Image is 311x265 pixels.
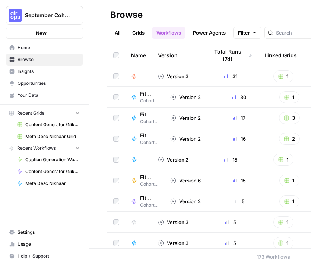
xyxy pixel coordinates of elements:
[131,194,158,208] a: Fitness content generator ([PERSON_NAME])Cohort Session 2: Builder Exercise
[170,135,201,143] div: Version 2
[170,177,201,184] div: Version 6
[6,250,83,262] button: Help + Support
[131,90,158,104] a: Fitness content generator (Do)Cohort Session 2: Builder Exercise
[18,56,80,63] span: Browse
[219,93,260,101] div: 30
[17,110,44,116] span: Recent Grids
[209,218,253,226] div: 5
[18,68,80,75] span: Insights
[18,44,80,51] span: Home
[14,154,83,166] a: Caption Generation Workflow Sample
[17,145,56,151] span: Recent Workflows
[257,253,290,261] div: 173 Workflows
[25,180,80,187] span: Meta Desc Nikhaar
[6,54,83,66] a: Browse
[18,241,80,248] span: Usage
[140,194,152,202] span: Fitness content generator ([PERSON_NAME])
[131,73,146,80] a: survival of the fittest Content Generator ([PERSON_NAME])
[264,45,297,66] div: Linked Grids
[140,173,152,181] span: Fitness Content Generator ([PERSON_NAME])
[14,166,83,178] a: Content Generator (Nikhar)
[140,202,158,208] span: Cohort Session 2: Builder Exercise
[209,73,253,80] div: 31
[273,216,293,228] button: 1
[18,80,80,87] span: Opportunities
[131,132,158,146] a: Fitness Content Generator ([PERSON_NAME])Cohort Session 2: Builder Exercise
[6,238,83,250] a: Usage
[219,135,260,143] div: 16
[25,12,70,19] span: September Cohort
[18,229,80,236] span: Settings
[209,239,253,247] div: 5
[6,77,83,89] a: Opportunities
[140,132,152,139] span: Fitness Content Generator ([PERSON_NAME])
[131,45,146,66] div: Name
[279,112,300,124] button: 3
[140,98,158,104] span: Cohort Session 2: Builder Exercise
[170,198,201,205] div: Version 2
[152,27,185,39] a: Workflows
[279,133,300,145] button: 2
[233,27,261,39] button: Filter
[158,45,178,66] div: Version
[209,156,253,163] div: 15
[158,239,188,247] div: Version 3
[131,111,158,125] a: Fitness content generator KinzieCohort Session 2: Builder Exercise
[25,156,80,163] span: Caption Generation Workflow Sample
[25,168,80,175] span: Content Generator (Nikhar)
[140,139,158,146] span: Cohort Session 2: Builder Exercise
[25,121,80,128] span: Content Generator (Nikhar) Grid
[158,156,188,163] div: Version 2
[18,253,80,259] span: Help + Support
[110,27,125,39] a: All
[6,6,83,25] button: Workspace: September Cohort
[6,66,83,77] a: Insights
[131,173,158,188] a: Fitness Content Generator ([PERSON_NAME])Cohort Session 2: Builder Exercise
[170,93,201,101] div: Version 2
[131,156,146,163] a: Fitness Gen (KO)
[6,226,83,238] a: Settings
[110,9,143,21] div: Browse
[6,108,83,119] button: Recent Grids
[140,118,158,125] span: Cohort Session 2: Builder Exercise
[25,133,80,140] span: Meta Desc Nikhaar Grid
[14,119,83,131] a: Content Generator (Nikhar) Grid
[131,239,146,247] a: Competitor Content discovery ([PERSON_NAME])
[140,90,152,98] span: Fitness content generator (Do)
[219,114,260,122] div: 17
[158,218,188,226] div: Version 3
[238,29,250,36] span: Filter
[128,27,149,39] a: Grids
[219,177,260,184] div: 15
[14,131,83,143] a: Meta Desc Nikhaar Grid
[18,92,80,99] span: Your Data
[219,198,260,205] div: 5
[279,195,299,207] button: 1
[273,70,293,82] button: 1
[279,91,299,103] button: 1
[36,29,47,37] span: New
[14,178,83,189] a: Meta Desc Nikhaar
[170,114,201,122] div: Version 2
[209,45,253,66] div: Total Runs (7d)
[158,73,188,80] div: Version 3
[9,9,22,22] img: September Cohort Logo
[273,154,293,166] button: 1
[140,111,152,118] span: Fitness content generator Kinzie
[273,237,293,249] button: 1
[188,27,230,39] a: Power Agents
[131,218,146,226] a: AEO Blog Refresh ([PERSON_NAME])
[279,175,299,186] button: 1
[6,42,83,54] a: Home
[6,89,83,101] a: Your Data
[6,143,83,154] button: Recent Workflows
[140,181,158,188] span: Cohort Session 2: Builder Exercise
[6,28,83,39] button: New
